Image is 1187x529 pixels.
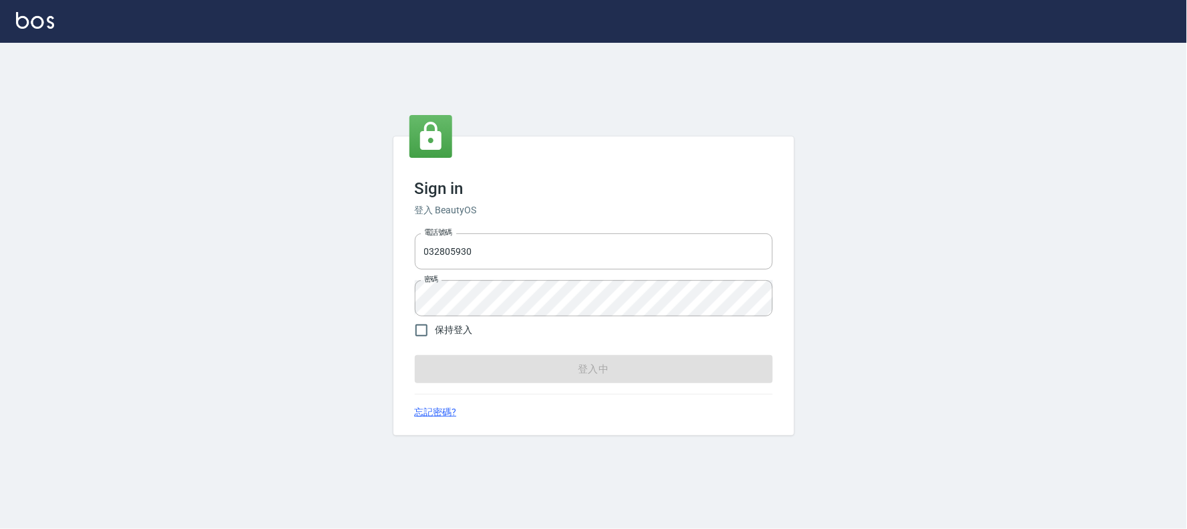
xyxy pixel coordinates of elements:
[415,203,773,217] h6: 登入 BeautyOS
[16,12,54,29] img: Logo
[424,227,452,237] label: 電話號碼
[415,405,457,419] a: 忘記密碼?
[424,274,438,284] label: 密碼
[436,323,473,337] span: 保持登入
[415,179,773,198] h3: Sign in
